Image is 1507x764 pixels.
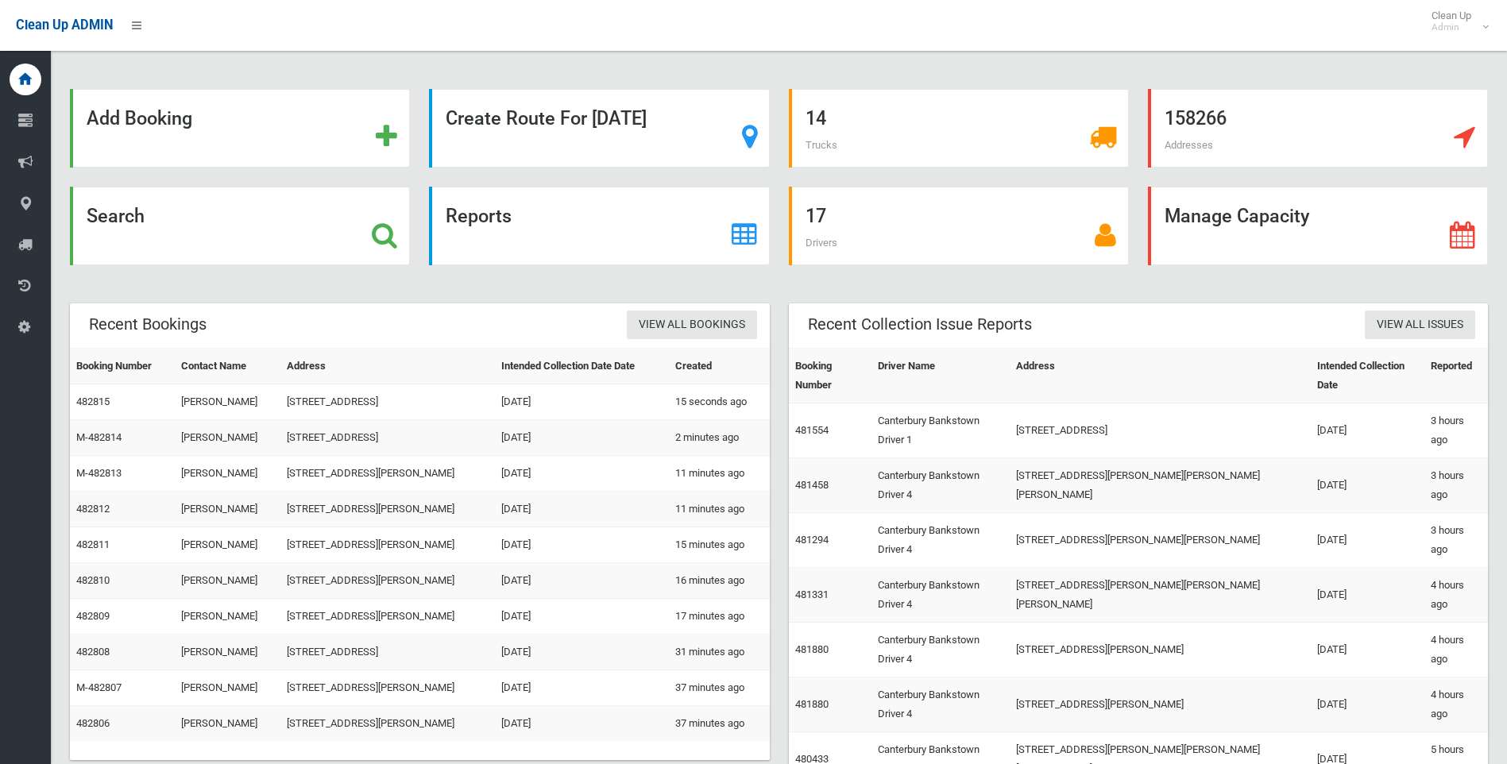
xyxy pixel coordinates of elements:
th: Intended Collection Date [1311,349,1424,403]
td: Canterbury Bankstown Driver 4 [871,568,1010,623]
strong: Create Route For [DATE] [446,107,647,129]
td: Canterbury Bankstown Driver 4 [871,623,1010,677]
td: 4 hours ago [1424,623,1488,677]
a: 482808 [76,646,110,658]
td: [PERSON_NAME] [175,420,280,456]
a: View All Issues [1365,311,1475,340]
a: 481554 [795,424,829,436]
td: [STREET_ADDRESS][PERSON_NAME][PERSON_NAME] [1010,513,1310,568]
td: 2 minutes ago [669,420,769,456]
a: Search [70,187,410,265]
a: 17 Drivers [789,187,1129,265]
td: 11 minutes ago [669,492,769,527]
td: 4 hours ago [1424,677,1488,732]
td: 17 minutes ago [669,599,769,635]
th: Address [280,349,495,384]
td: [DATE] [1311,458,1424,513]
strong: Add Booking [87,107,192,129]
span: Clean Up ADMIN [16,17,113,33]
td: [DATE] [495,492,669,527]
a: 14 Trucks [789,89,1129,168]
td: [PERSON_NAME] [175,456,280,492]
th: Reported [1424,349,1488,403]
td: [STREET_ADDRESS][PERSON_NAME][PERSON_NAME][PERSON_NAME] [1010,458,1310,513]
a: 482812 [76,503,110,515]
td: [PERSON_NAME] [175,599,280,635]
a: 481294 [795,534,829,546]
a: 481880 [795,698,829,710]
td: [DATE] [1311,568,1424,623]
td: [PERSON_NAME] [175,384,280,420]
td: 15 seconds ago [669,384,769,420]
td: [DATE] [495,635,669,670]
a: 481331 [795,588,829,600]
a: M-482814 [76,431,122,443]
td: 31 minutes ago [669,635,769,670]
th: Booking Number [70,349,175,384]
td: [PERSON_NAME] [175,563,280,599]
a: 482810 [76,574,110,586]
td: 3 hours ago [1424,513,1488,568]
span: Addresses [1165,139,1213,151]
td: [DATE] [1311,623,1424,677]
td: [STREET_ADDRESS][PERSON_NAME] [280,456,495,492]
td: [DATE] [495,527,669,563]
td: 37 minutes ago [669,706,769,742]
td: [DATE] [1311,403,1424,458]
a: M-482807 [76,681,122,693]
th: Address [1010,349,1310,403]
td: [DATE] [495,563,669,599]
td: [DATE] [1311,677,1424,732]
td: [STREET_ADDRESS] [280,635,495,670]
td: [PERSON_NAME] [175,527,280,563]
td: [STREET_ADDRESS][PERSON_NAME][PERSON_NAME][PERSON_NAME] [1010,568,1310,623]
td: [DATE] [495,670,669,706]
a: 482815 [76,396,110,407]
th: Intended Collection Date Date [495,349,669,384]
td: [STREET_ADDRESS][PERSON_NAME] [280,527,495,563]
strong: Reports [446,205,512,227]
a: M-482813 [76,467,122,479]
td: Canterbury Bankstown Driver 4 [871,458,1010,513]
td: [DATE] [1311,513,1424,568]
td: [STREET_ADDRESS][PERSON_NAME] [280,706,495,742]
a: Manage Capacity [1148,187,1488,265]
td: [STREET_ADDRESS] [1010,403,1310,458]
a: 481880 [795,643,829,655]
td: [STREET_ADDRESS] [280,420,495,456]
td: 3 hours ago [1424,403,1488,458]
td: [DATE] [495,599,669,635]
td: Canterbury Bankstown Driver 4 [871,677,1010,732]
td: [DATE] [495,384,669,420]
a: Add Booking [70,89,410,168]
td: Canterbury Bankstown Driver 1 [871,403,1010,458]
a: 482806 [76,717,110,729]
a: 481458 [795,479,829,491]
td: [STREET_ADDRESS][PERSON_NAME] [280,670,495,706]
td: 4 hours ago [1424,568,1488,623]
span: Drivers [806,237,837,249]
header: Recent Bookings [70,309,226,340]
td: 11 minutes ago [669,456,769,492]
th: Booking Number [789,349,871,403]
td: 16 minutes ago [669,563,769,599]
td: [STREET_ADDRESS] [280,384,495,420]
span: Trucks [806,139,837,151]
th: Created [669,349,769,384]
td: 3 hours ago [1424,458,1488,513]
td: [DATE] [495,420,669,456]
td: [STREET_ADDRESS][PERSON_NAME] [1010,677,1310,732]
strong: 14 [806,107,826,129]
header: Recent Collection Issue Reports [789,309,1051,340]
td: [DATE] [495,456,669,492]
a: View All Bookings [627,311,757,340]
td: [STREET_ADDRESS][PERSON_NAME] [1010,623,1310,677]
small: Admin [1432,21,1471,33]
td: [STREET_ADDRESS][PERSON_NAME] [280,492,495,527]
strong: 17 [806,205,826,227]
td: [PERSON_NAME] [175,670,280,706]
a: Reports [429,187,769,265]
td: 37 minutes ago [669,670,769,706]
td: Canterbury Bankstown Driver 4 [871,513,1010,568]
a: 482809 [76,610,110,622]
